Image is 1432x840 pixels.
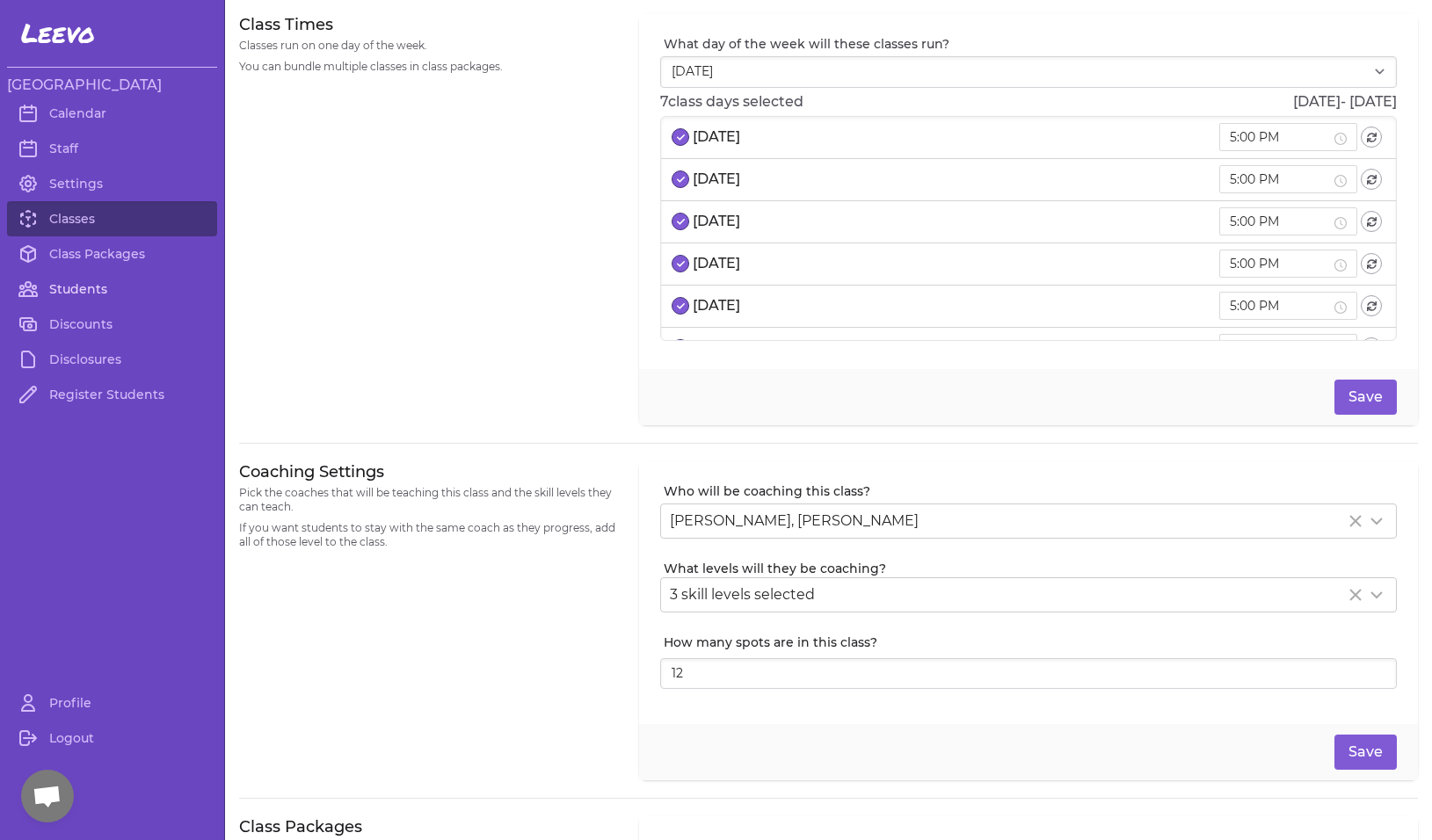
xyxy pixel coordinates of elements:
input: 5:00 PM [1230,296,1331,315]
input: 5:00 PM [1230,212,1331,231]
p: [DATE] - [DATE] [1293,91,1397,112]
a: Settings [7,166,217,201]
p: [DATE] [693,295,740,316]
label: Who will be coaching this class? [664,482,1397,500]
button: select date [672,339,689,357]
a: Class Packages [7,236,217,272]
button: select date [672,128,689,146]
button: select date [672,170,689,188]
a: Classes [7,201,217,236]
p: Classes run on one day of the week. [239,39,618,53]
p: [DATE] [693,127,740,148]
span: 3 skill levels selected [670,586,815,603]
p: 7 class days selected [660,91,803,112]
button: select date [672,297,689,315]
button: Save [1334,380,1397,415]
h3: Coaching Settings [239,461,618,482]
a: Staff [7,131,217,166]
p: [DATE] [693,337,740,358]
button: select date [672,213,689,230]
h3: Class Times [239,14,618,35]
p: [DATE] [693,169,740,190]
label: What levels will they be coaching? [664,560,1397,577]
a: Profile [7,685,217,721]
input: 5:00 PM [1230,254,1331,273]
p: You can bundle multiple classes in class packages. [239,60,618,74]
input: 5:00 PM [1230,127,1331,147]
span: [PERSON_NAME], [PERSON_NAME] [670,512,919,529]
button: Save [1334,735,1397,770]
p: If you want students to stay with the same coach as they progress, add all of those level to the ... [239,521,618,549]
a: Calendar [7,96,217,131]
h3: [GEOGRAPHIC_DATA] [7,75,217,96]
span: Leevo [21,18,95,49]
a: Register Students [7,377,217,412]
input: 5:00 PM [1230,338,1331,358]
a: Disclosures [7,342,217,377]
a: Students [7,272,217,307]
button: Clear Selected [1345,511,1366,532]
label: What day of the week will these classes run? [664,35,1397,53]
a: Discounts [7,307,217,342]
button: Clear Selected [1345,584,1366,605]
a: Logout [7,721,217,756]
button: select date [672,255,689,272]
label: How many spots are in this class? [664,634,1397,651]
p: [DATE] [693,253,740,274]
p: Pick the coaches that will be teaching this class and the skill levels they can teach. [239,486,618,514]
input: Leave blank for unlimited spots [660,658,1397,690]
h3: Class Packages [239,816,618,837]
p: [DATE] [693,211,740,232]
input: 5:00 PM [1230,170,1331,189]
div: Open chat [21,770,74,822]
